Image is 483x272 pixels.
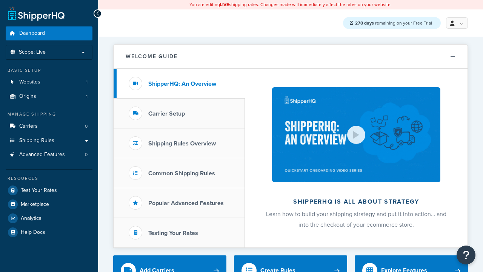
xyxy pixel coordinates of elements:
[85,123,88,130] span: 0
[6,119,92,133] li: Carriers
[19,79,40,85] span: Websites
[126,54,178,59] h2: Welcome Guide
[86,79,88,85] span: 1
[148,170,215,177] h3: Common Shipping Rules
[86,93,88,100] span: 1
[6,67,92,74] div: Basic Setup
[148,80,216,87] h3: ShipperHQ: An Overview
[21,215,42,222] span: Analytics
[6,175,92,182] div: Resources
[457,246,475,264] button: Open Resource Center
[272,87,440,182] img: ShipperHQ is all about strategy
[355,20,432,26] span: remaining on your Free Trial
[6,26,92,40] a: Dashboard
[265,198,448,205] h2: ShipperHQ is all about strategy
[6,90,92,104] a: Origins1
[266,210,446,229] span: Learn how to build your shipping strategy and put it into action… and into the checkout of your e...
[148,230,198,236] h3: Testing Your Rates
[6,111,92,117] div: Manage Shipping
[6,90,92,104] li: Origins
[114,45,468,69] button: Welcome Guide
[355,20,374,26] strong: 278 days
[19,151,65,158] span: Advanced Features
[21,201,49,208] span: Marketplace
[19,30,45,37] span: Dashboard
[148,200,224,207] h3: Popular Advanced Features
[19,138,54,144] span: Shipping Rules
[19,49,46,56] span: Scope: Live
[6,148,92,162] li: Advanced Features
[220,1,229,8] b: LIVE
[6,134,92,148] a: Shipping Rules
[6,198,92,211] a: Marketplace
[6,226,92,239] a: Help Docs
[85,151,88,158] span: 0
[21,187,57,194] span: Test Your Rates
[19,93,36,100] span: Origins
[6,148,92,162] a: Advanced Features0
[19,123,38,130] span: Carriers
[148,140,216,147] h3: Shipping Rules Overview
[6,75,92,89] li: Websites
[6,119,92,133] a: Carriers0
[148,110,185,117] h3: Carrier Setup
[6,75,92,89] a: Websites1
[21,229,45,236] span: Help Docs
[6,184,92,197] a: Test Your Rates
[6,212,92,225] a: Analytics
